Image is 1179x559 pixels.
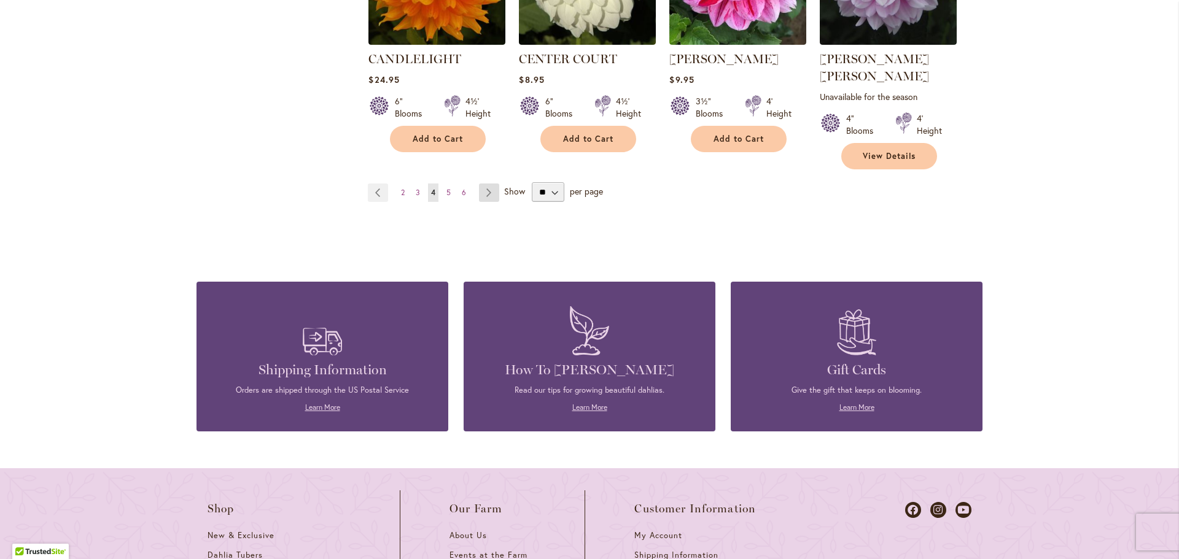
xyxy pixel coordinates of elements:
a: CENTER COURT [519,36,656,47]
span: per page [570,185,603,197]
a: Dahlias on Facebook [905,502,921,518]
p: Read our tips for growing beautiful dahlias. [482,385,697,396]
span: Our Farm [449,503,502,515]
span: $9.95 [669,74,694,85]
a: CENTER COURT [519,52,617,66]
span: Show [504,185,525,197]
span: Add to Cart [413,134,463,144]
button: Add to Cart [691,126,787,152]
a: View Details [841,143,937,169]
button: Add to Cart [390,126,486,152]
p: Unavailable for the season [820,91,957,102]
a: [PERSON_NAME] [669,52,779,66]
h4: Shipping Information [215,361,430,379]
a: 2 [398,183,408,202]
a: CANDLELIGHT [368,52,461,66]
div: 6" Blooms [395,95,429,120]
a: Dahlias on Youtube [955,502,971,518]
span: Add to Cart [563,134,613,144]
div: 4" Blooms [846,112,881,137]
a: Learn More [572,403,607,412]
a: [PERSON_NAME] [PERSON_NAME] [820,52,929,83]
span: 4 [431,188,435,197]
a: 5 [443,183,454,202]
div: 4½' Height [616,95,641,120]
div: 4' Height [766,95,792,120]
h4: Gift Cards [749,361,964,379]
p: Give the gift that keeps on blooming. [749,385,964,396]
span: Add to Cart [714,134,764,144]
a: CANDLELIGHT [368,36,505,47]
span: My Account [634,530,682,541]
span: $24.95 [368,74,399,85]
iframe: Launch Accessibility Center [9,515,44,550]
span: 6 [462,188,466,197]
span: Shop [208,503,235,515]
span: $8.95 [519,74,544,85]
h4: How To [PERSON_NAME] [482,361,697,379]
a: Dahlias on Instagram [930,502,946,518]
span: Customer Information [634,503,756,515]
div: 6" Blooms [545,95,580,120]
span: View Details [863,151,916,161]
a: Learn More [305,403,340,412]
a: CHA CHING [669,36,806,47]
button: Add to Cart [540,126,636,152]
div: 4' Height [917,112,942,137]
span: 2 [401,188,405,197]
div: 4½' Height [465,95,491,120]
div: 3½" Blooms [696,95,730,120]
a: 6 [459,183,469,202]
span: 3 [416,188,420,197]
span: 5 [446,188,451,197]
span: About Us [449,530,487,541]
a: 3 [413,183,423,202]
a: Charlotte Mae [820,36,957,47]
p: Orders are shipped through the US Postal Service [215,385,430,396]
a: Learn More [839,403,874,412]
span: New & Exclusive [208,530,274,541]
